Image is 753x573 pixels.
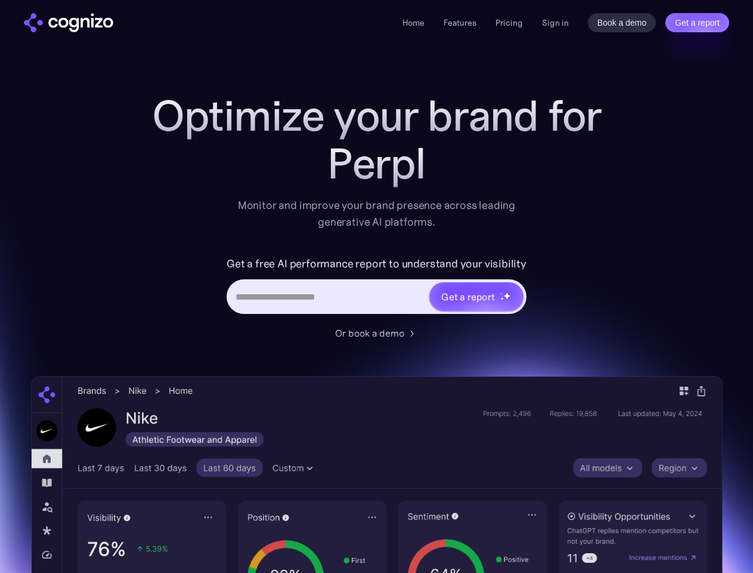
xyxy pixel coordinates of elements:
[588,13,656,32] a: Book a demo
[24,13,113,32] img: cognizo logo
[24,13,113,32] a: home
[503,292,511,300] img: star
[444,17,476,28] a: Features
[500,297,504,301] img: star
[441,289,495,304] div: Get a report
[335,326,419,340] a: Or book a demo
[402,17,424,28] a: Home
[227,254,526,273] label: Get a free AI performance report to understand your visibility
[495,17,523,28] a: Pricing
[138,140,615,187] div: Perpl
[428,281,525,312] a: Get a reportstarstarstar
[500,292,502,294] img: star
[227,254,526,320] form: Hero URL Input Form
[230,197,523,230] div: Monitor and improve your brand presence across leading generative AI platforms.
[542,16,569,30] a: Sign in
[665,13,729,32] a: Get a report
[335,326,404,340] div: Or book a demo
[138,92,615,140] h1: Optimize your brand for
